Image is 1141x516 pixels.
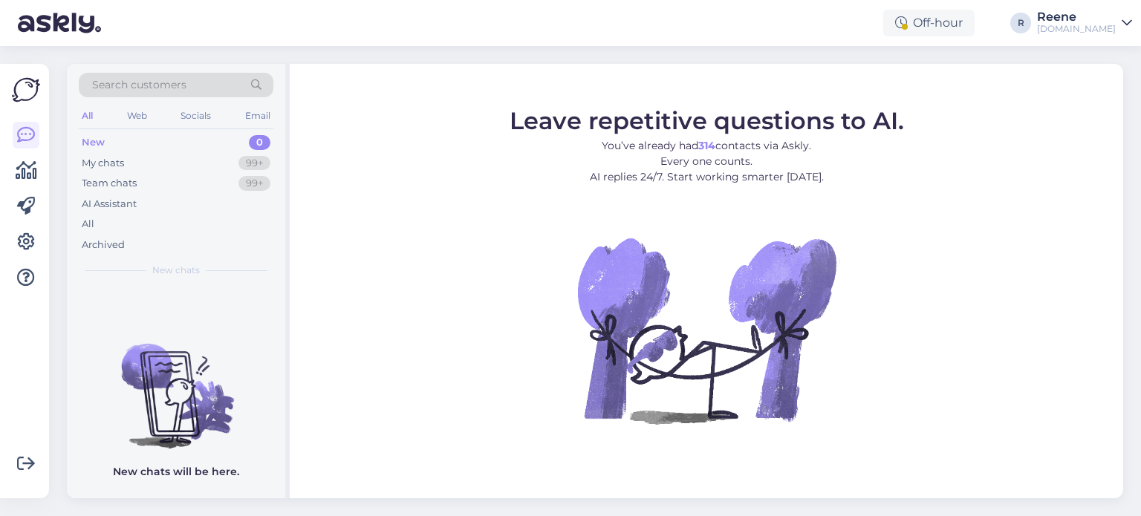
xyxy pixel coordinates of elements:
[82,156,124,171] div: My chats
[12,76,40,104] img: Askly Logo
[698,138,715,151] b: 314
[67,317,285,451] img: No chats
[242,106,273,125] div: Email
[79,106,96,125] div: All
[82,197,137,212] div: AI Assistant
[82,135,105,150] div: New
[238,176,270,191] div: 99+
[510,137,904,184] p: You’ve already had contacts via Askly. Every one counts. AI replies 24/7. Start working smarter [...
[238,156,270,171] div: 99+
[883,10,975,36] div: Off-hour
[1037,11,1116,23] div: Reene
[573,196,840,463] img: No Chat active
[82,176,137,191] div: Team chats
[82,217,94,232] div: All
[82,238,125,252] div: Archived
[1010,13,1031,33] div: R
[1037,11,1132,35] a: Reene[DOMAIN_NAME]
[113,464,239,480] p: New chats will be here.
[92,77,186,93] span: Search customers
[249,135,270,150] div: 0
[152,264,200,277] span: New chats
[510,105,904,134] span: Leave repetitive questions to AI.
[1037,23,1116,35] div: [DOMAIN_NAME]
[178,106,214,125] div: Socials
[124,106,150,125] div: Web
